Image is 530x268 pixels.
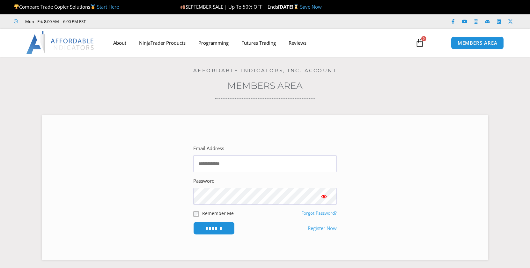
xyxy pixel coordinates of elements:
button: Show password [311,188,337,205]
span: Compare Trade Copier Solutions [14,4,119,10]
a: 0 [406,34,434,52]
a: Reviews [282,35,313,50]
a: Programming [192,35,235,50]
span: SEPTEMBER SALE | Up To 50% OFF | Ends [180,4,278,10]
label: Remember Me [202,210,234,217]
a: MEMBERS AREA [451,36,504,50]
img: ⌛ [294,4,298,9]
a: NinjaTrader Products [133,35,192,50]
span: MEMBERS AREA [458,41,497,45]
a: Members Area [227,80,303,91]
a: Start Here [97,4,119,10]
iframe: Customer reviews powered by Trustpilot [95,18,190,25]
a: Save Now [300,4,322,10]
a: Affordable Indicators, Inc. Account [193,67,337,73]
span: 0 [421,36,426,41]
a: Forgot Password? [301,210,337,216]
label: Password [193,177,215,186]
strong: [DATE] [278,4,300,10]
img: 🥇 [91,4,95,9]
a: Register Now [308,224,337,233]
img: 🍂 [180,4,185,9]
label: Email Address [193,144,224,153]
a: Futures Trading [235,35,282,50]
a: About [107,35,133,50]
span: Mon - Fri: 8:00 AM – 6:00 PM EST [24,18,86,25]
img: 🏆 [14,4,19,9]
nav: Menu [107,35,408,50]
img: LogoAI | Affordable Indicators – NinjaTrader [26,31,95,54]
